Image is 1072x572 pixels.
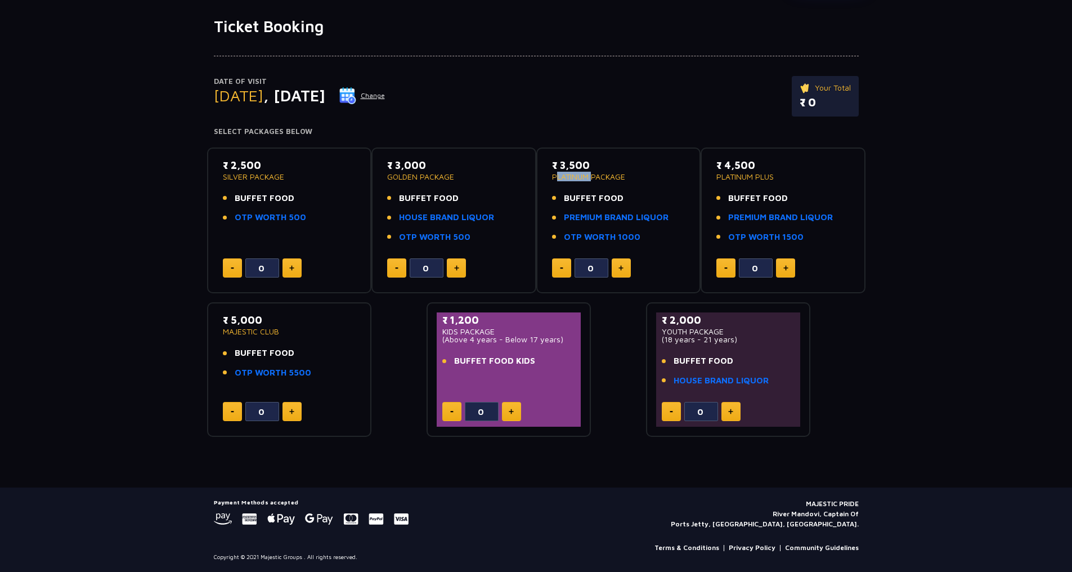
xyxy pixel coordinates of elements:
p: ₹ 5,000 [223,312,356,328]
img: minus [670,411,673,413]
span: BUFFET FOOD KIDS [454,355,535,368]
a: Privacy Policy [729,543,775,553]
p: PLATINUM PACKAGE [552,173,685,181]
span: BUFFET FOOD [728,192,788,205]
h4: Select Packages Below [214,127,859,136]
p: ₹ 0 [800,94,851,111]
a: OTP WORTH 1500 [728,231,804,244]
p: ₹ 2,500 [223,158,356,173]
img: minus [231,411,234,413]
p: (Above 4 years - Below 17 years) [442,336,576,343]
span: BUFFET FOOD [564,192,624,205]
img: plus [289,265,294,271]
a: HOUSE BRAND LIQUOR [399,211,494,224]
button: Change [339,87,385,105]
span: BUFFET FOOD [674,355,733,368]
p: YOUTH PACKAGE [662,328,795,336]
img: plus [728,409,733,414]
img: ticket [800,82,811,94]
a: Terms & Conditions [654,543,719,553]
p: Date of Visit [214,76,385,87]
img: plus [454,265,459,271]
p: ₹ 1,200 [442,312,576,328]
span: , [DATE] [263,86,325,105]
p: MAJESTIC CLUB [223,328,356,336]
span: BUFFET FOOD [235,347,294,360]
img: minus [395,267,398,269]
span: BUFFET FOOD [399,192,459,205]
img: plus [618,265,624,271]
span: [DATE] [214,86,263,105]
p: ₹ 3,500 [552,158,685,173]
p: (18 years - 21 years) [662,336,795,343]
p: MAJESTIC PRIDE River Mandovi, Captain Of Ports Jetty, [GEOGRAPHIC_DATA], [GEOGRAPHIC_DATA]. [671,499,859,529]
a: OTP WORTH 1000 [564,231,640,244]
a: OTP WORTH 500 [399,231,470,244]
p: SILVER PACKAGE [223,173,356,181]
p: Copyright © 2021 Majestic Groups . All rights reserved. [214,553,357,561]
a: HOUSE BRAND LIQUOR [674,374,769,387]
p: PLATINUM PLUS [716,173,850,181]
p: KIDS PACKAGE [442,328,576,336]
img: plus [289,409,294,414]
h5: Payment Methods accepted [214,499,409,506]
p: ₹ 4,500 [716,158,850,173]
a: PREMIUM BRAND LIQUOR [728,211,833,224]
p: Your Total [800,82,851,94]
p: GOLDEN PACKAGE [387,173,521,181]
a: OTP WORTH 500 [235,211,306,224]
img: minus [450,411,454,413]
img: minus [560,267,563,269]
p: ₹ 2,000 [662,312,795,328]
p: ₹ 3,000 [387,158,521,173]
img: minus [724,267,728,269]
img: plus [783,265,788,271]
h1: Ticket Booking [214,17,859,36]
img: minus [231,267,234,269]
a: Community Guidelines [785,543,859,553]
img: plus [509,409,514,414]
a: OTP WORTH 5500 [235,367,311,379]
span: BUFFET FOOD [235,192,294,205]
a: PREMIUM BRAND LIQUOR [564,211,669,224]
